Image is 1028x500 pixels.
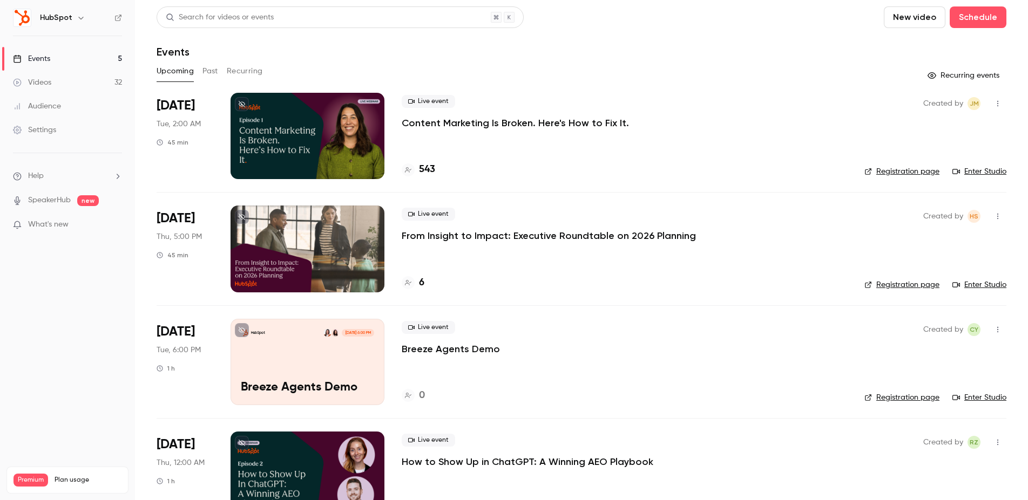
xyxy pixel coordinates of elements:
a: Registration page [864,166,939,177]
h6: HubSpot [40,12,72,23]
h4: 0 [419,388,425,403]
span: [DATE] 6:00 PM [342,329,374,337]
a: Enter Studio [952,279,1006,290]
button: Schedule [950,6,1006,28]
a: 6 [402,276,424,290]
div: 45 min [157,138,188,147]
span: [DATE] [157,210,195,227]
span: Plan usage [55,476,121,484]
span: Live event [402,208,455,221]
span: Tue, 6:00 PM [157,345,201,355]
span: Created by [923,210,963,223]
p: HubSpot [251,330,265,335]
a: Breeze Agents DemoHubSpotMaranda ThompsonElisa Brown[DATE] 6:00 PMBreeze Agents Demo [231,319,384,405]
span: Tue, 2:00 AM [157,119,201,129]
div: Nov 6 Thu, 10:00 AM (America/Denver) [157,206,213,292]
button: Recurring events [923,67,1006,84]
img: HubSpot [13,9,31,26]
button: New video [884,6,945,28]
div: Settings [13,125,56,135]
button: Upcoming [157,63,194,80]
button: Past [202,63,218,80]
span: HS [970,210,978,223]
span: Created by [923,436,963,449]
a: Registration page [864,392,939,403]
a: 543 [402,162,435,177]
h4: 6 [419,276,424,290]
p: Breeze Agents Demo [241,381,374,395]
a: Enter Studio [952,166,1006,177]
span: [DATE] [157,97,195,114]
h1: Events [157,45,190,58]
span: JM [970,97,979,110]
div: 1 h [157,364,175,373]
span: Live event [402,321,455,334]
button: Recurring [227,63,263,80]
span: Help [28,170,44,182]
span: CY [970,323,978,336]
span: What's new [28,219,69,230]
span: Heather Smyth [968,210,980,223]
div: Search for videos or events [166,12,274,23]
span: Celine Yung [968,323,980,336]
div: 45 min [157,251,188,259]
span: Live event [402,95,455,108]
div: 1 h [157,477,175,485]
span: new [77,195,99,206]
span: RZ [970,436,978,449]
span: [DATE] [157,436,195,453]
a: Content Marketing Is Broken. Here's How to Fix It. [402,117,629,129]
span: Jemima Mohan [968,97,980,110]
span: Live event [402,434,455,447]
li: help-dropdown-opener [13,170,122,182]
div: Videos [13,77,51,88]
div: Audience [13,101,61,112]
span: Thu, 12:00 AM [157,457,205,468]
a: Breeze Agents Demo [402,343,500,355]
div: Events [13,53,50,64]
div: Nov 18 Tue, 1:00 PM (America/New York) [157,319,213,405]
a: From Insight to Impact: Executive Roundtable on 2026 Planning [402,229,696,242]
span: Created by [923,323,963,336]
h4: 543 [419,162,435,177]
span: Created by [923,97,963,110]
a: SpeakerHub [28,195,71,206]
a: Registration page [864,279,939,290]
span: Premium [13,474,48,487]
span: [DATE] [157,323,195,340]
div: Oct 28 Tue, 1:00 PM (Australia/Sydney) [157,93,213,179]
a: How to Show Up in ChatGPT: A Winning AEO Playbook [402,455,653,468]
img: Maranda Thompson [332,329,339,337]
img: Elisa Brown [323,329,331,337]
a: 0 [402,388,425,403]
span: Thu, 5:00 PM [157,231,202,242]
a: Enter Studio [952,392,1006,403]
iframe: Noticeable Trigger [109,220,122,230]
span: Rimsha Zahid [968,436,980,449]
